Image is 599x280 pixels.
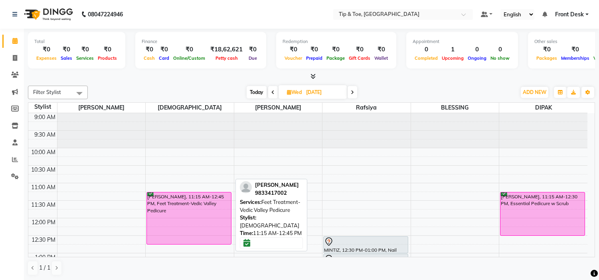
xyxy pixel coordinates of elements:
[33,131,57,139] div: 9:30 AM
[240,181,252,193] img: profile
[440,45,466,54] div: 1
[555,10,584,19] span: Front Desk
[534,55,559,61] span: Packages
[34,55,59,61] span: Expenses
[157,45,171,54] div: ₹0
[304,86,344,98] input: 2025-09-03
[240,230,253,236] span: Time:
[322,103,411,113] span: Rafsiya
[534,45,559,54] div: ₹0
[285,89,304,95] span: Wed
[74,45,96,54] div: ₹0
[57,103,146,113] span: [PERSON_NAME]
[559,55,591,61] span: Memberships
[30,236,57,244] div: 12:30 PM
[207,45,246,54] div: ₹18,62,621
[33,113,57,121] div: 9:00 AM
[324,45,347,54] div: ₹0
[240,199,261,205] span: Services:
[255,189,299,197] div: 9833417002
[304,55,324,61] span: Prepaid
[500,192,585,235] div: [PERSON_NAME], 11:15 AM-12:30 PM, Essential Pedicure w Scrub
[142,55,157,61] span: Cash
[59,45,74,54] div: ₹0
[88,3,123,25] b: 08047224946
[96,55,119,61] span: Products
[33,89,61,95] span: Filter Stylist
[20,3,75,25] img: logo
[96,45,119,54] div: ₹0
[74,55,96,61] span: Services
[142,38,260,45] div: Finance
[324,237,408,253] div: MINTIZ, 12:30 PM-01:00 PM, Nail Maintenance-Permanent Gel Polish Removal
[488,55,512,61] span: No show
[59,55,74,61] span: Sales
[146,103,234,113] span: [DEMOGRAPHIC_DATA]
[30,183,57,192] div: 11:00 AM
[157,55,171,61] span: Card
[33,253,57,262] div: 1:00 PM
[372,55,390,61] span: Wallet
[30,201,57,209] div: 11:30 AM
[171,45,207,54] div: ₹0
[466,45,488,54] div: 0
[240,229,303,237] div: 11:15 AM-12:45 PM
[240,199,300,213] span: Feet Treatment-Vedic Valley Pedicure
[347,45,372,54] div: ₹0
[521,87,548,98] button: ADD NEW
[147,192,231,244] div: [PERSON_NAME], 11:15 AM-12:45 PM, Feet Treatment-Vedic Valley Pedicure
[28,103,57,111] div: Stylist
[324,254,408,270] div: MINTIZ, 01:00 PM-01:30 PM, Nail Enhancement-Permanent Gel Polish
[142,45,157,54] div: ₹0
[234,103,322,113] span: [PERSON_NAME]
[240,214,303,229] div: [DEMOGRAPHIC_DATA]
[466,55,488,61] span: Ongoing
[411,103,499,113] span: BLESSING
[39,264,50,272] span: 1 / 1
[214,55,240,61] span: Petty cash
[30,166,57,174] div: 10:30 AM
[30,218,57,227] div: 12:00 PM
[34,38,119,45] div: Total
[413,55,440,61] span: Completed
[247,55,259,61] span: Due
[413,38,512,45] div: Appointment
[413,45,440,54] div: 0
[559,45,591,54] div: ₹0
[347,55,372,61] span: Gift Cards
[499,103,587,113] span: DIPAK
[30,148,57,157] div: 10:00 AM
[240,214,256,221] span: Stylist:
[283,55,304,61] span: Voucher
[440,55,466,61] span: Upcoming
[255,182,299,188] span: [PERSON_NAME]
[283,45,304,54] div: ₹0
[283,38,390,45] div: Redemption
[34,45,59,54] div: ₹0
[372,45,390,54] div: ₹0
[324,55,347,61] span: Package
[247,86,267,98] span: Today
[523,89,546,95] span: ADD NEW
[304,45,324,54] div: ₹0
[246,45,260,54] div: ₹0
[171,55,207,61] span: Online/Custom
[488,45,512,54] div: 0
